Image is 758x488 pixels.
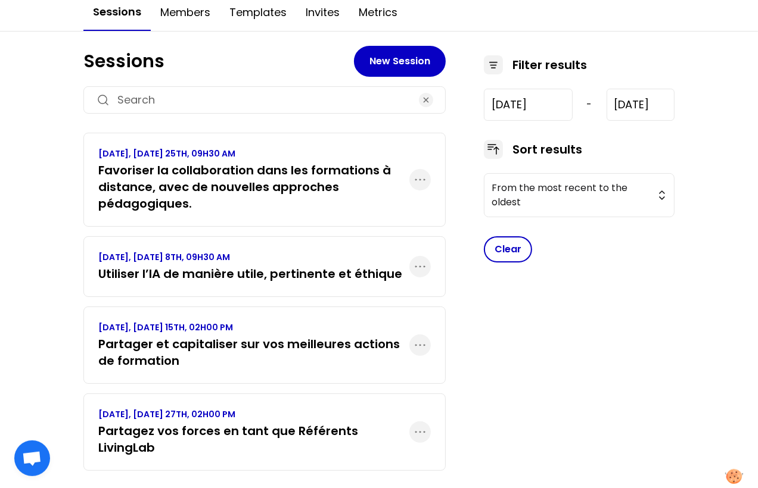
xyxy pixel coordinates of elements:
p: [DATE], [DATE] 8TH, 09H30 AM [98,251,402,263]
button: Clear [484,236,532,262]
button: New Session [354,46,446,77]
input: Search [117,92,412,108]
a: [DATE], [DATE] 25TH, 09H30 AMFavoriser la collaboration dans les formations à distance, avec de n... [98,148,409,212]
span: - [587,98,592,112]
button: From the most recent to the oldest [484,173,675,217]
div: Ouvrir le chat [14,440,50,476]
p: [DATE], [DATE] 27TH, 02H00 PM [98,408,409,420]
a: [DATE], [DATE] 27TH, 02H00 PMPartagez vos forces en tant que Référents LivingLab [98,408,409,456]
p: [DATE], [DATE] 15TH, 02H00 PM [98,321,409,333]
h1: Sessions [83,51,354,72]
h3: Partagez vos forces en tant que Référents LivingLab [98,423,409,456]
input: YYYY-M-D [607,89,675,121]
h3: Filter results [512,57,587,73]
p: [DATE], [DATE] 25TH, 09H30 AM [98,148,409,159]
span: From the most recent to the oldest [492,181,650,209]
input: YYYY-M-D [484,89,573,121]
h3: Partager et capitaliser sur vos meilleures actions de formation [98,336,409,369]
h3: Utiliser l’IA de manière utile, pertinente et éthique [98,265,402,282]
a: [DATE], [DATE] 15TH, 02H00 PMPartager et capitaliser sur vos meilleures actions de formation [98,321,409,369]
h3: Sort results [512,141,582,158]
a: [DATE], [DATE] 8TH, 09H30 AMUtiliser l’IA de manière utile, pertinente et éthique [98,251,402,282]
h3: Favoriser la collaboration dans les formations à distance, avec de nouvelles approches pédagogiques. [98,162,409,212]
